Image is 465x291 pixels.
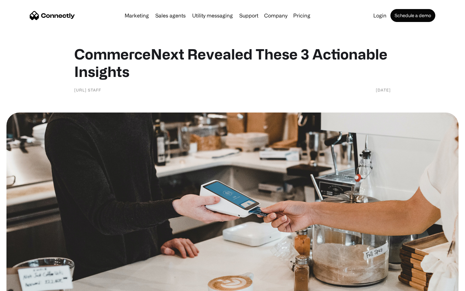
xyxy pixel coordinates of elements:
[264,11,287,20] div: Company
[122,13,151,18] a: Marketing
[237,13,261,18] a: Support
[190,13,235,18] a: Utility messaging
[153,13,188,18] a: Sales agents
[291,13,313,18] a: Pricing
[74,87,101,93] div: [URL] Staff
[390,9,435,22] a: Schedule a demo
[13,280,39,289] ul: Language list
[6,280,39,289] aside: Language selected: English
[376,87,391,93] div: [DATE]
[371,13,389,18] a: Login
[74,45,391,80] h1: CommerceNext Revealed These 3 Actionable Insights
